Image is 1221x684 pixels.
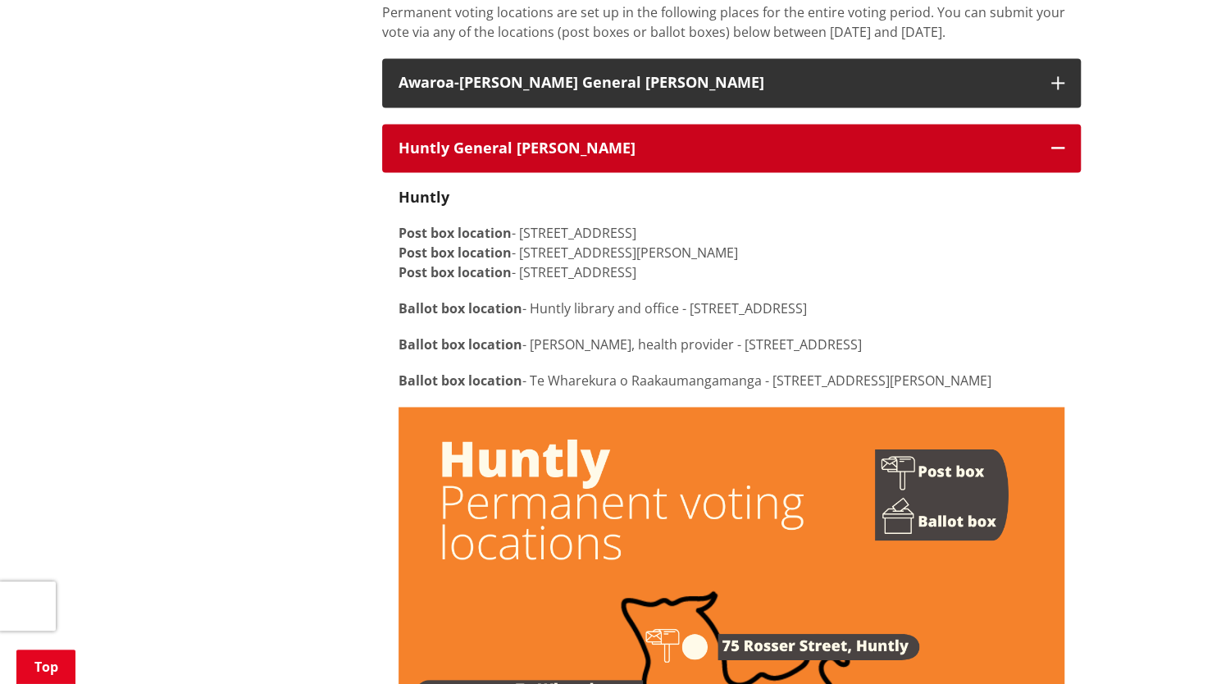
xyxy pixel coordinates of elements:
p: - Huntly library and office - [STREET_ADDRESS] [399,299,1064,318]
p: - Te Wharekura o Raakaumangamanga - [STREET_ADDRESS][PERSON_NAME] [399,371,1064,390]
p: - [STREET_ADDRESS] - [STREET_ADDRESS][PERSON_NAME] - [STREET_ADDRESS] [399,223,1064,282]
strong: Huntly [399,187,449,207]
strong: Post box location [399,224,512,242]
strong: Ballot box location [399,299,522,317]
p: - [PERSON_NAME], health provider - [STREET_ADDRESS] [399,335,1064,354]
h3: Awaroa-[PERSON_NAME] General [PERSON_NAME] [399,75,1035,91]
h3: Huntly General [PERSON_NAME] [399,140,1035,157]
strong: Post box location [399,263,512,281]
button: Huntly General [PERSON_NAME] [382,124,1081,173]
a: Top [16,650,75,684]
strong: Post box location [399,244,512,262]
strong: Ballot box location [399,372,522,390]
strong: Ballot box location [399,335,522,353]
iframe: Messenger Launcher [1146,615,1205,674]
p: Permanent voting locations are set up in the following places for the entire voting period. You c... [382,2,1081,42]
button: Awaroa-[PERSON_NAME] General [PERSON_NAME] [382,58,1081,107]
